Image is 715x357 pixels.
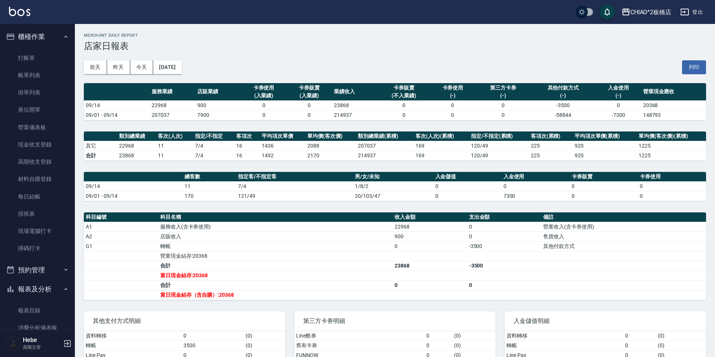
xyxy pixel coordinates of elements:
img: Person [6,336,21,351]
a: 每日結帳 [3,188,72,205]
button: 昨天 [107,60,130,74]
div: 第三方卡券 [477,84,529,92]
td: 0 [241,110,287,120]
th: 服務業績 [150,83,195,101]
td: 20368 [641,100,706,110]
table: a dense table [84,212,706,300]
button: 前天 [84,60,107,74]
td: 22968 [150,100,195,110]
button: 櫃檯作業 [3,27,72,46]
td: 207037 [150,110,195,120]
td: 1436 [260,141,305,151]
td: 0 [430,110,476,120]
div: (-) [533,92,594,100]
td: 11 [156,141,193,151]
th: 單均價(客次價) [305,131,356,141]
td: 225 [529,151,573,160]
table: a dense table [84,131,706,161]
div: (不入業績) [380,92,428,100]
th: 指定/不指定 [193,131,235,141]
a: 現場電腦打卡 [3,223,72,240]
td: 0 [425,341,453,350]
td: -7300 [596,110,641,120]
th: 收入金額 [393,212,467,222]
th: 卡券販賣 [570,172,638,182]
td: 0 [570,191,638,201]
td: 11 [156,151,193,160]
th: 科目編號 [84,212,158,222]
td: 3500 [182,341,244,350]
td: 169 [414,141,469,151]
th: 營業現金應收 [641,83,706,101]
h2: Merchant Daily Report [84,33,706,38]
td: -3500 [531,100,596,110]
td: 轉帳 [158,241,393,251]
span: 第三方卡券明細 [303,317,487,325]
td: 22968 [117,141,156,151]
td: 其他付款方式 [541,241,706,251]
td: 0 [393,280,467,290]
a: 材料自購登錄 [3,170,72,188]
a: 排班表 [3,205,72,223]
td: 20/103/47 [353,191,433,201]
td: 0 [475,110,530,120]
td: 169 [414,151,469,160]
td: 營業現金結存:20368 [158,251,393,261]
th: 類別總業績 [117,131,156,141]
td: 0 [570,181,638,191]
td: 23868 [332,100,378,110]
td: 7300 [502,191,570,201]
td: 0 [433,181,502,191]
td: 900 [393,232,467,241]
a: 帳單列表 [3,67,72,84]
td: 0 [286,110,332,120]
td: 0 [378,110,430,120]
td: 23868 [117,151,156,160]
th: 指定客/不指定客 [236,172,353,182]
div: CHIAO^2板橋店 [630,7,672,17]
th: 支出金額 [467,212,542,222]
td: 2170 [305,151,356,160]
td: 7 / 4 [193,141,235,151]
div: 卡券使用 [432,84,474,92]
td: 資料轉移 [505,331,623,341]
h3: 店家日報表 [84,41,706,51]
td: 0 [467,232,542,241]
td: 11 [183,181,236,191]
td: ( 0 ) [656,341,706,350]
td: 207037 [356,141,413,151]
td: 214937 [332,110,378,120]
a: 消費分析儀表板 [3,319,72,336]
td: 合計 [158,280,393,290]
td: 1225 [637,141,706,151]
td: 121/49 [236,191,353,201]
td: 0 [425,331,453,341]
th: 單均價(客次價)(累積) [637,131,706,141]
td: 170 [183,191,236,201]
td: 舊有卡券 [294,341,425,350]
td: 900 [195,100,241,110]
div: 卡券使用 [243,84,285,92]
th: 總客數 [183,172,236,182]
td: 16 [234,141,260,151]
button: save [600,4,615,19]
td: -3500 [467,261,542,270]
button: CHIAO^2板橋店 [618,4,675,20]
td: 合計 [84,151,117,160]
td: 店販收入 [158,232,393,241]
td: 09/01 - 09/14 [84,191,183,201]
td: 120/49 [469,151,529,160]
td: ( 0 ) [244,341,285,350]
th: 業績收入 [332,83,378,101]
td: 0 [638,191,706,201]
button: 列印 [682,60,706,74]
td: 服務收入(含卡券使用) [158,222,393,232]
td: 1492 [260,151,305,160]
div: (-) [477,92,529,100]
td: ( 0 ) [452,341,496,350]
th: 科目名稱 [158,212,393,222]
td: 09/14 [84,100,150,110]
td: 09/01 - 09/14 [84,110,150,120]
th: 男/女/未知 [353,172,433,182]
th: 入金使用 [502,172,570,182]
